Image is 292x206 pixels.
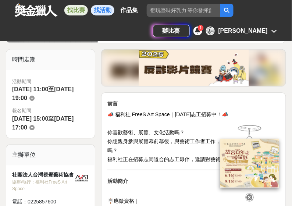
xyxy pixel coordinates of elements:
strong: 前言 [107,101,118,107]
div: 陳 [206,26,215,35]
a: 找活動 [91,5,114,15]
div: 社團法人台灣視覺藝術協會 [12,171,74,179]
a: 作品集 [117,5,141,15]
span: 🪧應徵資格｜ [107,198,139,204]
span: [DATE] 17:00 [12,116,74,131]
span: 活動期間 [12,78,89,86]
div: 協辦/執行： 福利社FreeS Art Space [12,179,74,192]
a: 找比賽 [64,5,88,15]
div: 電話： 0225857600 [12,198,74,206]
div: 主辦單位 [6,145,95,166]
span: 📣 福利社 FreeS Art Space｜[DATE]志工招募中！📣 [107,112,228,118]
span: 福利社正在招募志同道合的志工夥伴，邀請對藝術工作有興趣的你！ [107,157,262,163]
img: a4855628-00b8-41f8-a613-820409126040.png [139,50,249,86]
img: 968ab78a-c8e5-4181-8f9d-94c24feca916.png [220,139,279,188]
span: [DATE] 15:00 [12,116,48,122]
span: 至 [48,116,54,122]
span: 你喜歡藝術、展覽、文化活動嗎？ [107,130,185,136]
div: 時間走期 [6,50,95,70]
a: 辦比賽 [153,25,190,37]
span: 至 [48,86,54,93]
span: 報名期間 [12,107,89,115]
span: 你想親身參與展覽幕前幕後，與藝術工作者工作，成為藝文現場的重要推手嗎？ [107,139,277,153]
div: [PERSON_NAME] [218,26,268,35]
span: 1 [200,26,202,30]
strong: 活動簡介 [107,178,128,184]
span: [DATE] 11:00 [12,86,48,93]
input: 翻玩臺味好乳力 等你發揮創意！ [147,4,220,17]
